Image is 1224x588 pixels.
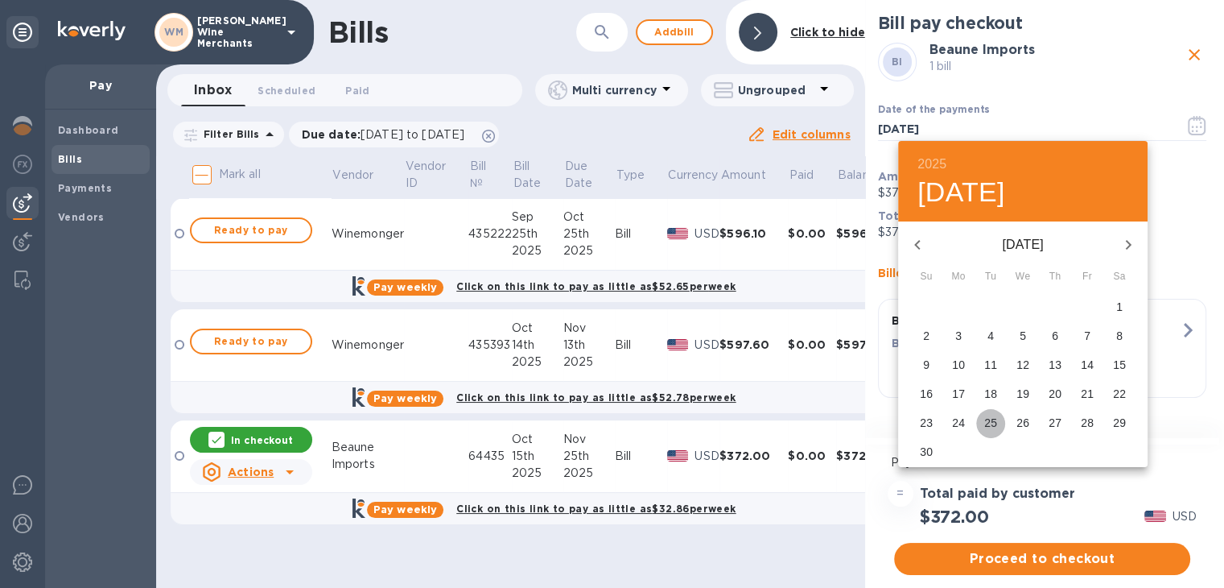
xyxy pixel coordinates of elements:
p: 23 [920,415,933,431]
span: We [1008,269,1037,285]
button: 2 [912,322,941,351]
button: 11 [976,351,1005,380]
button: 19 [1008,380,1037,409]
button: 21 [1073,380,1102,409]
p: [DATE] [937,235,1109,255]
button: 18 [976,380,1005,409]
button: 22 [1105,380,1134,409]
p: 1 [1116,299,1123,315]
button: 17 [944,380,973,409]
p: 9 [923,357,929,373]
button: 3 [944,322,973,351]
button: 10 [944,351,973,380]
button: 29 [1105,409,1134,438]
p: 6 [1052,328,1058,344]
button: 14 [1073,351,1102,380]
p: 25 [984,415,997,431]
button: 25 [976,409,1005,438]
span: Mo [944,269,973,285]
p: 22 [1113,386,1126,402]
button: 28 [1073,409,1102,438]
span: Su [912,269,941,285]
button: [DATE] [917,176,1005,209]
p: 3 [955,328,962,344]
p: 18 [984,386,997,402]
p: 2 [923,328,929,344]
button: 24 [944,409,973,438]
p: 21 [1081,386,1094,402]
button: 26 [1008,409,1037,438]
p: 28 [1081,415,1094,431]
button: 5 [1008,322,1037,351]
p: 4 [987,328,994,344]
span: Sa [1105,269,1134,285]
button: 16 [912,380,941,409]
button: 6 [1041,322,1069,351]
p: 24 [952,415,965,431]
p: 26 [1016,415,1029,431]
p: 13 [1049,357,1061,373]
button: 30 [912,438,941,467]
button: 27 [1041,409,1069,438]
button: 7 [1073,322,1102,351]
button: 2025 [917,153,946,176]
button: 12 [1008,351,1037,380]
p: 20 [1049,386,1061,402]
button: 13 [1041,351,1069,380]
span: Tu [976,269,1005,285]
p: 17 [952,386,965,402]
p: 11 [984,357,997,373]
button: 20 [1041,380,1069,409]
p: 7 [1084,328,1090,344]
p: 19 [1016,386,1029,402]
button: 8 [1105,322,1134,351]
button: 4 [976,322,1005,351]
p: 5 [1020,328,1026,344]
button: 1 [1105,293,1134,322]
p: 16 [920,386,933,402]
p: 29 [1113,415,1126,431]
button: 15 [1105,351,1134,380]
button: 23 [912,409,941,438]
span: Fr [1073,269,1102,285]
button: 9 [912,351,941,380]
p: 10 [952,357,965,373]
p: 8 [1116,328,1123,344]
p: 27 [1049,415,1061,431]
span: Th [1041,269,1069,285]
p: 14 [1081,357,1094,373]
p: 15 [1113,357,1126,373]
p: 12 [1016,357,1029,373]
p: 30 [920,444,933,460]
